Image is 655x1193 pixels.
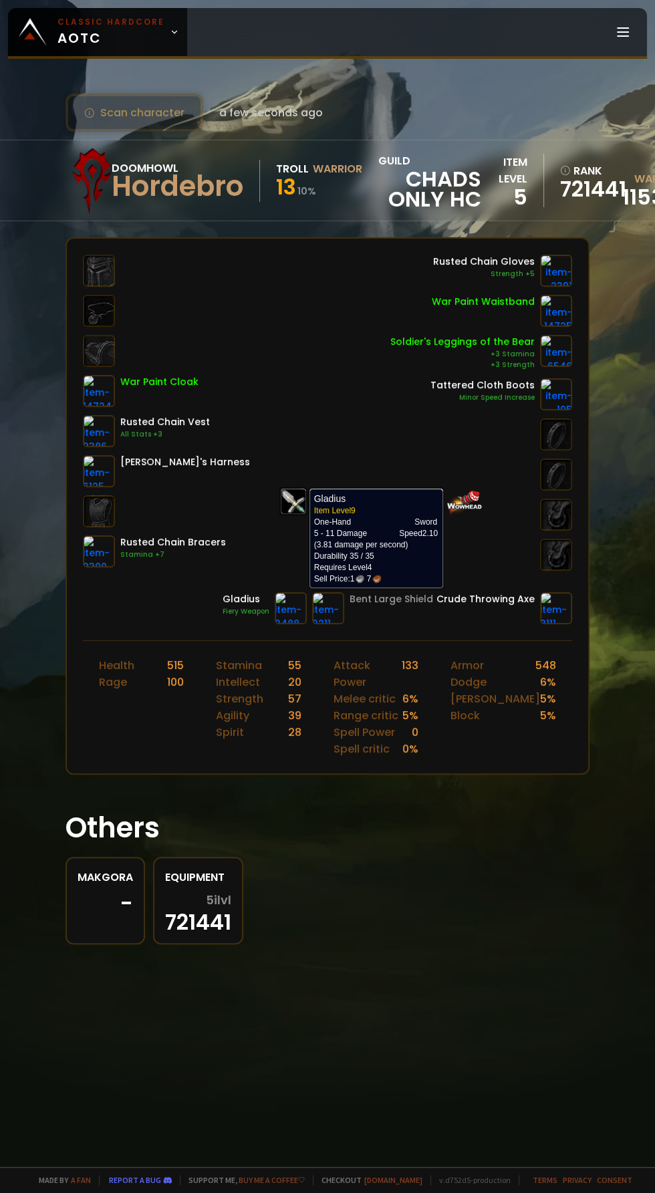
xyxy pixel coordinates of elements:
[378,169,481,209] span: Chads Only Hc
[165,894,231,932] div: 721441
[314,506,356,515] span: Item Level 9
[560,179,615,199] a: 721441
[297,184,316,198] small: 10 %
[540,674,556,690] div: 6 %
[120,535,226,549] div: Rusted Chain Bracers
[414,517,437,527] span: Sword
[288,690,301,707] div: 57
[540,335,572,367] img: item-6546
[563,1175,592,1185] a: Privacy
[276,172,296,202] span: 13
[153,857,243,944] a: Equipment5ilvl721441
[450,707,480,724] div: Block
[239,1175,305,1185] a: Buy me a coffee
[112,176,243,196] div: Hordebro
[83,415,115,447] img: item-2386
[367,573,382,585] span: 7
[65,857,145,944] a: Makgora-
[334,657,402,690] div: Attack Power
[31,1175,91,1185] span: Made by
[180,1175,305,1185] span: Support me,
[540,255,572,287] img: item-2391
[312,592,344,624] img: item-2211
[540,690,556,707] div: 5 %
[8,8,187,56] a: Classic HardcoreAOTC
[334,741,390,757] div: Spell critic
[560,162,615,179] div: rank
[112,160,243,176] div: Doomhowl
[216,674,260,690] div: Intellect
[83,455,115,487] img: item-6125
[450,690,540,707] div: [PERSON_NAME]
[288,674,301,690] div: 20
[223,592,269,606] div: Gladius
[364,1175,422,1185] a: [DOMAIN_NAME]
[334,724,395,741] div: Spell Power
[450,657,484,674] div: Armor
[314,562,438,585] td: Requires Level 4
[83,375,115,407] img: item-14724
[430,392,535,403] div: Minor Speed Increase
[535,657,556,674] div: 548
[540,592,572,624] img: item-3111
[430,378,535,392] div: Tattered Cloth Boots
[167,674,184,690] div: 100
[390,349,535,360] div: +3 Stamina
[540,707,556,724] div: 5 %
[109,1175,161,1185] a: Report a bug
[219,104,323,121] span: a few seconds ago
[288,657,301,674] div: 55
[433,269,535,279] div: Strength +5
[481,187,527,207] div: 5
[216,690,263,707] div: Strength
[167,657,184,674] div: 515
[57,16,164,48] span: AOTC
[83,535,115,567] img: item-2390
[402,707,418,724] div: 5 %
[57,16,164,28] small: Classic Hardcore
[597,1175,632,1185] a: Consent
[120,375,199,389] div: War Paint Cloak
[314,493,438,562] td: (3.81 damage per second) Durability 35 / 35
[314,493,346,504] b: Gladius
[314,517,364,528] td: One-Hand
[350,592,433,606] div: Bent Large Shield
[288,707,301,724] div: 39
[481,154,527,187] div: item level
[313,1175,422,1185] span: Checkout
[436,592,535,606] div: Crude Throwing Axe
[120,549,226,560] div: Stamina +7
[402,657,418,690] div: 133
[120,455,250,469] div: [PERSON_NAME]'s Harness
[206,894,231,907] span: 5 ilvl
[120,429,210,440] div: All Stats +3
[71,1175,91,1185] a: a fan
[65,94,203,132] button: Scan character
[367,528,438,539] th: Speed 2.10
[223,606,269,617] div: Fiery Weapon
[433,255,535,269] div: Rusted Chain Gloves
[432,295,535,309] div: War Paint Waistband
[216,724,244,741] div: Spirit
[450,674,487,690] div: Dodge
[165,869,231,886] div: Equipment
[402,741,418,757] div: 0 %
[99,674,127,690] div: Rage
[350,573,365,585] span: 1
[120,415,210,429] div: Rusted Chain Vest
[216,707,249,724] div: Agility
[99,657,134,674] div: Health
[430,1175,511,1185] span: v. d752d5 - production
[313,160,362,177] div: Warrior
[65,807,589,849] h1: Others
[412,724,418,741] div: 0
[276,160,309,177] div: Troll
[533,1175,557,1185] a: Terms
[378,152,481,209] div: guild
[334,690,396,707] div: Melee critic
[78,894,133,914] div: -
[216,657,262,674] div: Stamina
[402,690,418,707] div: 6 %
[540,295,572,327] img: item-14725
[275,592,307,624] img: item-2488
